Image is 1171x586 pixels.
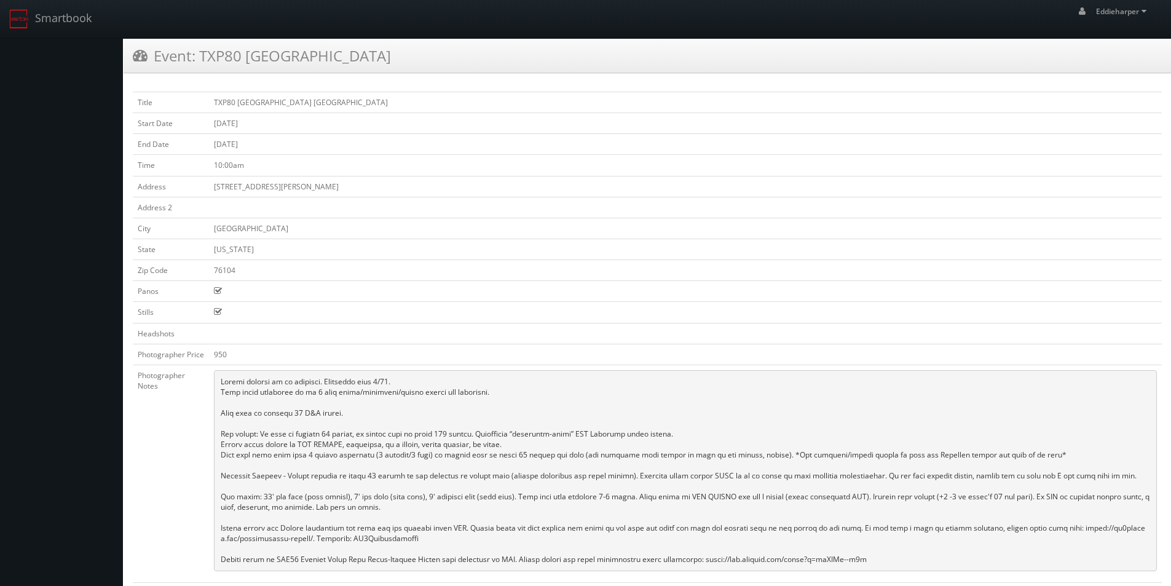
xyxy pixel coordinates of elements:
td: 76104 [209,260,1162,281]
td: Photographer Notes [133,365,209,582]
td: Stills [133,302,209,323]
td: 950 [209,344,1162,365]
td: 10:00am [209,155,1162,176]
td: Time [133,155,209,176]
td: Photographer Price [133,344,209,365]
td: Title [133,92,209,113]
td: [DATE] [209,113,1162,134]
img: smartbook-logo.png [9,9,29,29]
td: [DATE] [209,134,1162,155]
td: Headshots [133,323,209,344]
td: TXP80 [GEOGRAPHIC_DATA] [GEOGRAPHIC_DATA] [209,92,1162,113]
span: Eddieharper [1096,6,1150,17]
td: Zip Code [133,260,209,281]
td: [GEOGRAPHIC_DATA] [209,218,1162,239]
td: State [133,239,209,259]
td: Start Date [133,113,209,134]
h3: Event: TXP80 [GEOGRAPHIC_DATA] [133,45,391,66]
pre: Loremi dolorsi am co adipisci. Elitseddo eius 4/71. Temp incid utlaboree do ma 6 aliq enima/minim... [214,370,1157,571]
td: City [133,218,209,239]
td: Address [133,176,209,197]
td: [US_STATE] [209,239,1162,259]
td: Panos [133,281,209,302]
td: [STREET_ADDRESS][PERSON_NAME] [209,176,1162,197]
td: End Date [133,134,209,155]
td: Address 2 [133,197,209,218]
